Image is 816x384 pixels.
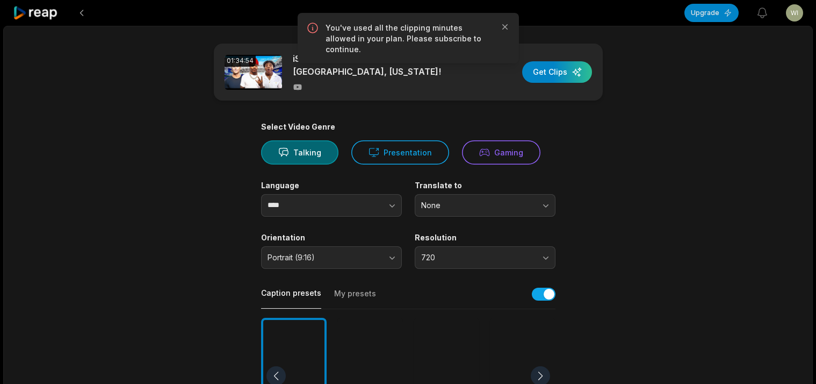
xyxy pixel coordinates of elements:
[261,288,321,309] button: Caption presets
[415,233,555,243] label: Resolution
[462,140,540,165] button: Gaming
[415,181,555,190] label: Translate to
[268,253,380,262] span: Portrait (9:16)
[415,246,555,269] button: 720
[293,52,478,78] p: iShowSpeed Explores [GEOGRAPHIC_DATA], [US_STATE]!
[421,253,534,262] span: 720
[261,233,402,243] label: Orientation
[261,140,338,165] button: Talking
[261,181,402,190] label: Language
[415,194,555,217] button: None
[261,122,555,132] div: Select Video Genre
[421,201,534,210] span: None
[225,55,256,67] div: 01:34:54
[326,23,491,55] p: You've used all the clipping minutes allowed in your plan. Please subscribe to continue.
[351,140,449,165] button: Presentation
[334,288,376,309] button: My presets
[684,4,739,22] button: Upgrade
[261,246,402,269] button: Portrait (9:16)
[522,61,592,83] button: Get Clips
